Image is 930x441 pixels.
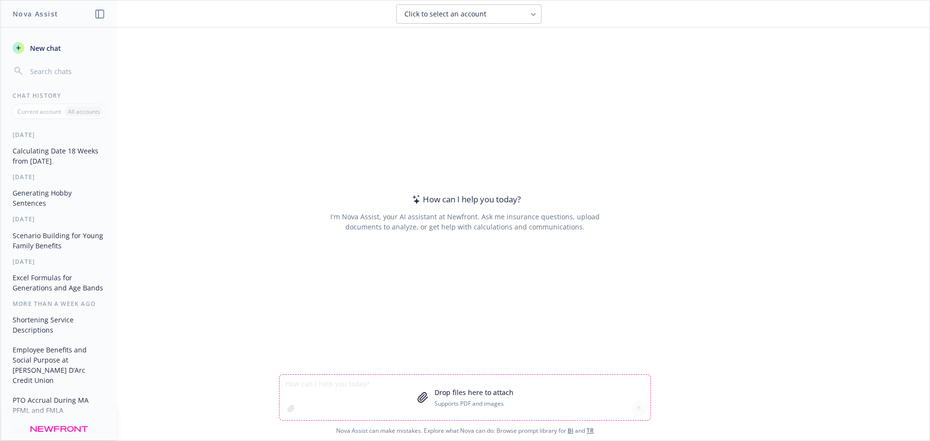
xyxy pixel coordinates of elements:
[68,107,100,116] p: All accounts
[1,300,117,308] div: More than a week ago
[1,131,117,139] div: [DATE]
[4,421,926,441] span: Nova Assist can make mistakes. Explore what Nova can do: Browse prompt library for and
[396,4,542,24] button: Click to select an account
[409,193,521,206] div: How can I help you today?
[434,387,513,397] p: Drop files here to attach
[9,270,109,296] button: Excel Formulas for Generations and Age Bands
[434,399,513,408] p: Supports PDF and images
[9,39,109,57] button: New chat
[9,312,109,338] button: Shortening Service Descriptions
[17,107,61,116] p: Current account
[1,215,117,223] div: [DATE]
[9,342,109,388] button: Employee Benefits and Social Purpose at [PERSON_NAME] D’Arc Credit Union
[9,228,109,254] button: Scenario Building for Young Family Benefits
[28,43,61,53] span: New chat
[1,91,117,100] div: Chat History
[587,426,594,435] a: TR
[1,258,117,266] div: [DATE]
[13,9,58,19] h1: Nova Assist
[28,64,105,78] input: Search chats
[9,143,109,169] button: Calculating Date 18 Weeks from [DATE]
[568,426,573,435] a: BI
[9,185,109,211] button: Generating Hobby Sentences
[9,392,109,418] button: PTO Accrual During MA PFML and FMLA
[328,212,601,232] div: I'm Nova Assist, your AI assistant at Newfront. Ask me insurance questions, upload documents to a...
[1,173,117,181] div: [DATE]
[404,9,486,19] span: Click to select an account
